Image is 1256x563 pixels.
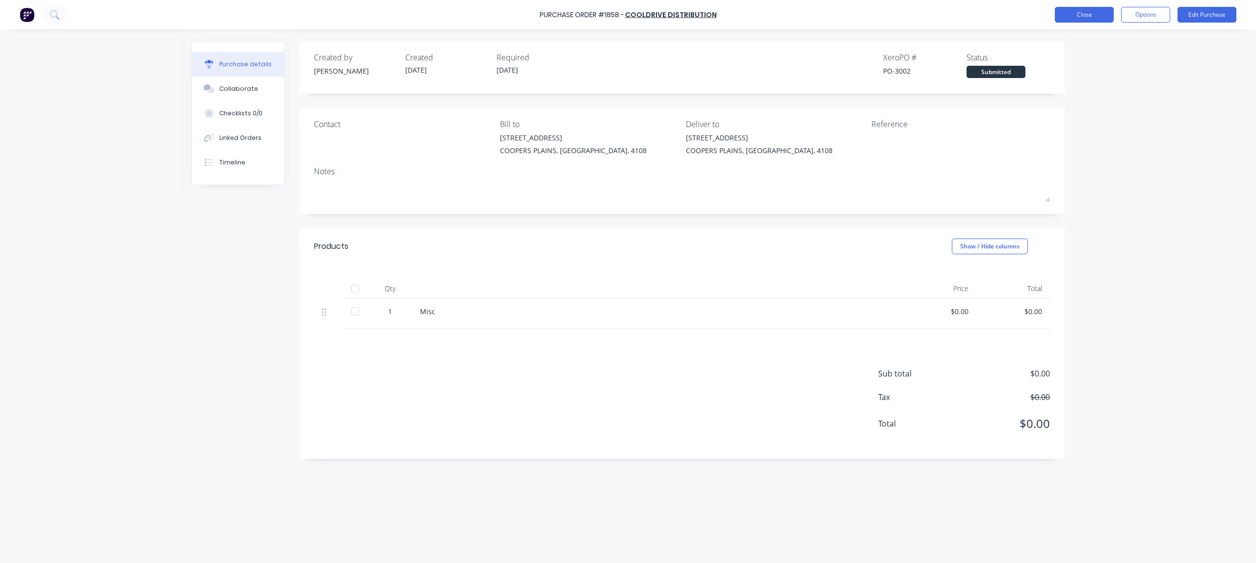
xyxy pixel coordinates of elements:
button: Timeline [192,150,284,175]
a: CoolDrive Distribution [625,10,717,20]
div: Purchase details [219,60,272,69]
div: Qty [368,279,412,298]
div: Linked Orders [219,134,262,142]
span: Sub total [878,368,952,379]
div: [STREET_ADDRESS] [686,133,833,143]
span: $0.00 [952,368,1050,379]
button: Linked Orders [192,126,284,150]
div: PO-3002 [883,66,967,76]
div: COOPERS PLAINS, [GEOGRAPHIC_DATA], 4108 [686,145,833,156]
div: Created [405,52,489,63]
div: Bill to [500,118,679,130]
button: Edit Purchase [1177,7,1236,23]
div: Collaborate [219,84,258,93]
div: Xero PO # [883,52,967,63]
div: Contact [314,118,493,130]
span: $0.00 [952,391,1050,403]
div: COOPERS PLAINS, [GEOGRAPHIC_DATA], 4108 [500,145,647,156]
div: Checklists 0/0 [219,109,262,118]
div: Reference [871,118,1050,130]
span: $0.00 [952,415,1050,432]
img: Factory [20,7,34,22]
button: Options [1121,7,1170,23]
div: $0.00 [911,306,968,317]
span: Total [878,418,952,429]
div: Products [314,241,348,252]
div: Submitted [967,66,1025,78]
div: Timeline [219,158,245,167]
span: Tax [878,391,952,403]
button: Purchase details [192,52,284,77]
div: [PERSON_NAME] [314,66,397,76]
div: Created by [314,52,397,63]
div: Required [497,52,580,63]
button: Show / Hide columns [952,239,1028,254]
div: $0.00 [984,306,1042,317]
div: Price [903,279,976,298]
div: Total [976,279,1050,298]
div: Status [967,52,1050,63]
div: [STREET_ADDRESS] [500,133,647,143]
button: Close [1055,7,1114,23]
button: Checklists 0/0 [192,101,284,126]
div: Notes [314,165,1050,177]
div: Deliver to [686,118,864,130]
div: Purchase Order #1858 - [540,10,624,20]
div: Misc [420,306,895,317]
div: 1 [376,306,404,317]
button: Collaborate [192,77,284,101]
